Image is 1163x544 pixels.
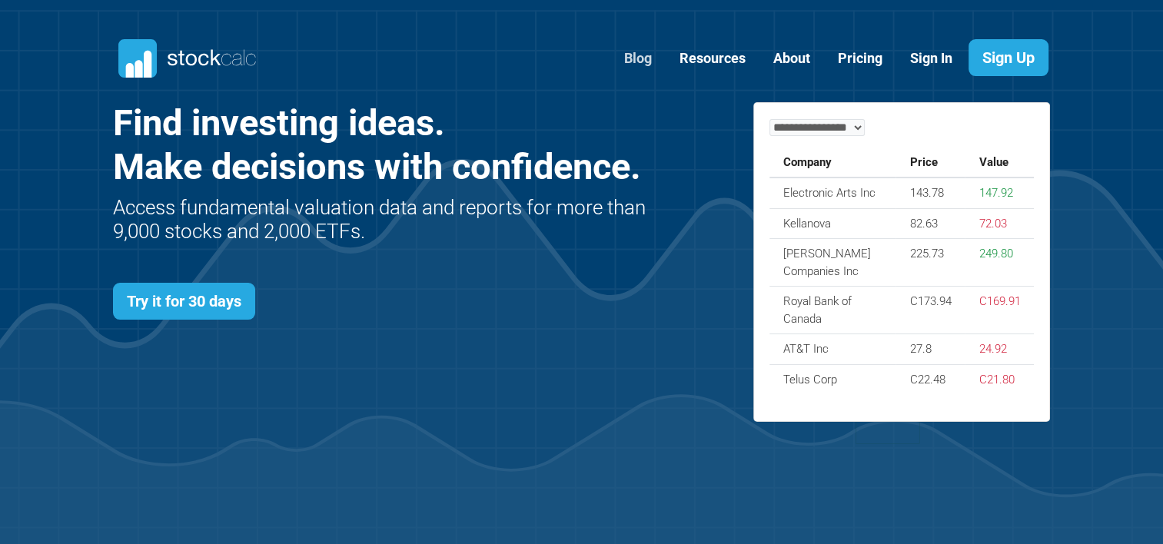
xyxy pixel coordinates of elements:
a: Resources [668,40,757,78]
a: Sign In [899,40,964,78]
td: C173.94 [896,287,965,334]
td: AT&T Inc [769,334,896,365]
h1: Find investing ideas. Make decisions with confidence. [113,101,650,188]
a: About [762,40,822,78]
td: 82.63 [896,208,965,239]
td: 24.92 [965,334,1034,365]
th: Price [896,148,965,178]
a: Sign Up [969,39,1048,76]
td: 147.92 [965,177,1034,208]
td: [PERSON_NAME] Companies Inc [769,239,896,287]
td: 72.03 [965,208,1034,239]
td: 143.78 [896,177,965,208]
td: 249.80 [965,239,1034,287]
a: Blog [613,40,663,78]
td: 27.8 [896,334,965,365]
td: C22.48 [896,364,965,394]
td: Electronic Arts Inc [769,177,896,208]
a: Pricing [826,40,894,78]
td: Royal Bank of Canada [769,287,896,334]
a: Try it for 30 days [113,283,255,320]
td: 225.73 [896,239,965,287]
h2: Access fundamental valuation data and reports for more than 9,000 stocks and 2,000 ETFs. [113,196,650,244]
td: C21.80 [965,364,1034,394]
th: Company [769,148,896,178]
td: Telus Corp [769,364,896,394]
th: Value [965,148,1034,178]
td: C169.91 [965,287,1034,334]
td: Kellanova [769,208,896,239]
